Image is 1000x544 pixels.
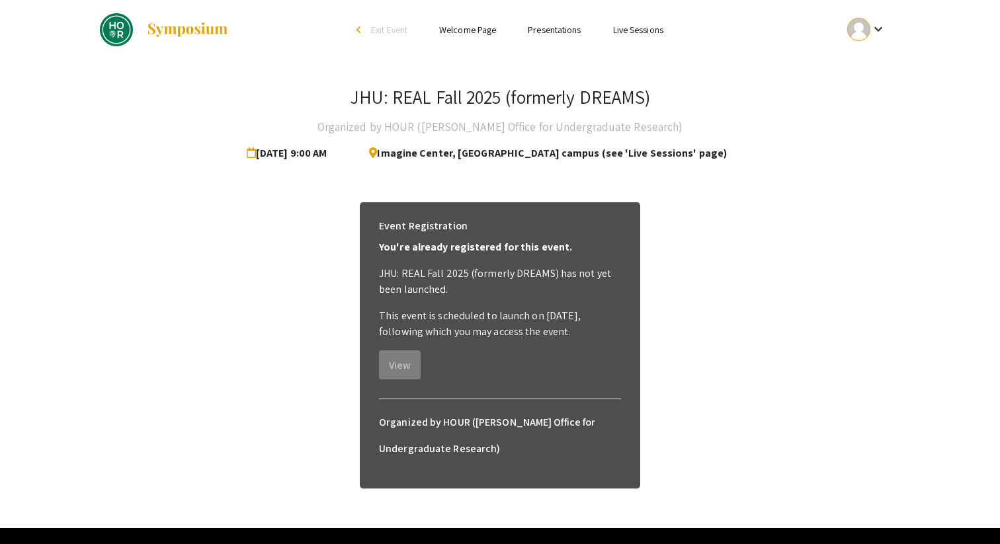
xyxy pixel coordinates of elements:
button: Expand account dropdown [833,15,900,44]
h6: Organized by HOUR ([PERSON_NAME] Office for Undergraduate Research) [379,409,621,462]
a: Welcome Page [439,24,496,36]
iframe: Chat [10,485,56,534]
p: You're already registered for this event. [379,239,621,255]
img: Symposium by ForagerOne [146,22,229,38]
a: JHU: REAL Fall 2025 (formerly DREAMS) [100,13,229,46]
mat-icon: Expand account dropdown [870,21,886,37]
div: arrow_back_ios [356,26,364,34]
p: This event is scheduled to launch on [DATE], following which you may access the event. [379,308,621,340]
button: View [379,350,421,379]
h6: Event Registration [379,213,468,239]
img: JHU: REAL Fall 2025 (formerly DREAMS) [100,13,133,46]
p: JHU: REAL Fall 2025 (formerly DREAMS) has not yet been launched. [379,266,621,297]
span: Exit Event [371,24,407,36]
a: Presentations [528,24,581,36]
span: [DATE] 9:00 AM [247,140,333,167]
h4: Organized by HOUR ([PERSON_NAME] Office for Undergraduate Research) [317,114,683,140]
span: Imagine Center, [GEOGRAPHIC_DATA] campus (see 'Live Sessions' page) [358,140,727,167]
h3: JHU: REAL Fall 2025 (formerly DREAMS) [350,86,651,108]
a: Live Sessions [613,24,663,36]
